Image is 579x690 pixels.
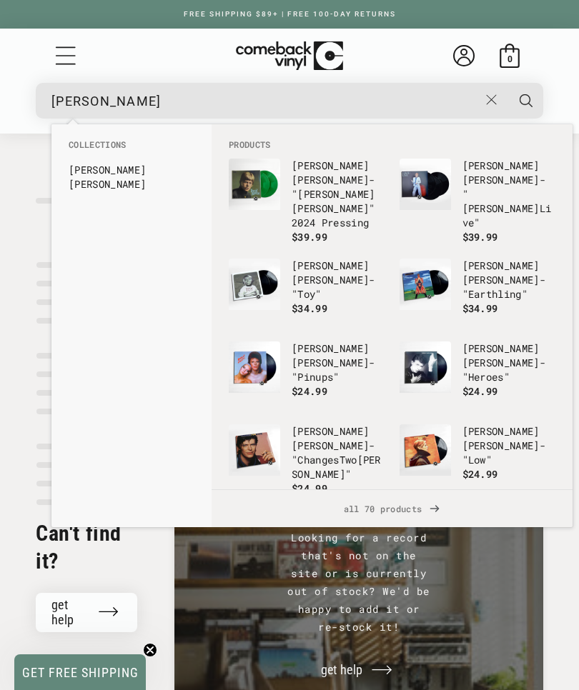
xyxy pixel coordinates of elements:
div: Collections [51,124,212,203]
span: $39.99 [462,230,498,244]
b: [PERSON_NAME] [462,341,540,355]
a: [PERSON_NAME] [PERSON_NAME] [69,163,194,191]
b: [PERSON_NAME] [462,259,540,272]
img: David Bowie - "Earthling" [400,259,451,310]
summary: Menu [54,44,78,68]
span: all 70 products [223,490,561,527]
li: products: David Bowie - "Toy" [222,251,392,334]
li: products: David Bowie - "Earthling" [392,251,563,334]
li: products: David Bowie - "David Live" [392,151,563,251]
span: 0 [508,54,513,64]
b: [PERSON_NAME] [292,173,369,186]
img: David Bowie - "Toy" [229,259,280,310]
span: $24.99 [462,467,498,481]
span: $24.99 [292,384,327,398]
li: Products [222,139,563,151]
a: FREE SHIPPING $89+ | FREE 100-DAY RETURNS [169,10,410,18]
b: [PERSON_NAME] [462,273,540,286]
b: [PERSON_NAME] [292,341,369,355]
img: David Bowie - "Heroes" [400,341,451,393]
span: $24.99 [462,384,498,398]
b: [PERSON_NAME] [69,177,146,191]
a: David Bowie - "Low" [PERSON_NAME] [PERSON_NAME]- "Low" $24.99 [400,424,556,493]
b: [PERSON_NAME] [462,201,540,215]
a: get help [36,593,137,632]
li: products: David Bowie - "Heroes" [392,334,563,417]
b: [PERSON_NAME] [292,159,369,172]
li: products: David Bowie - "Pinups" [222,334,392,417]
li: products: David Bowie - "David Bowie" 2024 Pressing [222,151,392,251]
div: Products [212,124,573,489]
b: [PERSON_NAME] [292,201,369,215]
b: [PERSON_NAME] [292,273,369,286]
a: David Bowie - "Earthling" [PERSON_NAME] [PERSON_NAME]- "Earthling" $34.99 [400,259,556,327]
p: - " Live" [462,159,556,230]
b: [PERSON_NAME] [292,356,369,369]
a: David Bowie - "Pinups" [PERSON_NAME] [PERSON_NAME]- "Pinups" $24.99 [229,341,385,410]
p: - " " 2024 Pressing [292,159,385,230]
input: When autocomplete results are available use up and down arrows to review and enter to select [51,86,479,116]
b: [PERSON_NAME] [462,356,540,369]
a: David Bowie - "Toy" [PERSON_NAME] [PERSON_NAME]- "Toy" $34.99 [229,259,385,327]
p: - "Toy" [292,259,385,301]
span: $39.99 [292,230,327,244]
li: Collections [61,139,202,159]
li: products: David Bowie - "Low" [392,417,563,500]
b: [PERSON_NAME] [292,259,369,272]
a: all 70 products [212,490,573,527]
button: Close [478,84,505,116]
p: - "Low" [462,424,556,467]
img: David Bowie - "Pinups" [229,341,280,393]
div: GET FREE SHIPPINGClose teaser [14,654,146,690]
img: David Bowie - "Low" [400,424,451,476]
p: - "Heroes" [462,341,556,384]
li: collections: David Bowie [61,159,202,196]
button: Search [508,83,545,119]
a: David Bowie - "David Bowie" 2024 Pressing [PERSON_NAME] [PERSON_NAME]- "[PERSON_NAME] [PERSON_NAM... [229,159,385,244]
span: $34.99 [462,301,498,315]
li: products: David Bowie - "ChangesTwoBowie" [222,417,392,503]
img: David Bowie - "ChangesTwoBowie" [229,424,280,476]
b: [PERSON_NAME] [292,439,369,452]
b: [PERSON_NAME] [292,424,369,438]
img: David Bowie - "David Bowie" 2024 Pressing [229,159,280,210]
a: David Bowie - "David Live" [PERSON_NAME] [PERSON_NAME]- "[PERSON_NAME]Live" $39.99 [400,159,556,244]
span: GET FREE SHIPPING [22,665,139,680]
span: $34.99 [292,301,327,315]
div: View All [212,489,573,527]
img: ComebackVinyl.com [236,41,343,71]
span: $24.99 [292,481,327,495]
a: get help [305,651,413,690]
a: David Bowie - "Heroes" [PERSON_NAME] [PERSON_NAME]- "Heroes" $24.99 [400,341,556,410]
b: [PERSON_NAME] [297,187,375,201]
p: - "ChangesTwo " [292,424,385,481]
p: - "Earthling" [462,259,556,301]
a: David Bowie - "ChangesTwoBowie" [PERSON_NAME] [PERSON_NAME]- "ChangesTwo[PERSON_NAME]" $24.99 [229,424,385,496]
b: [PERSON_NAME] [462,159,540,172]
p: Looking for a record that's not on the site or is currently out of stock? We'd be happy to add it... [284,529,433,636]
b: [PERSON_NAME] [462,424,540,438]
b: [PERSON_NAME] [462,173,540,186]
p: - "Pinups" [292,341,385,384]
div: Search [36,83,543,119]
b: [PERSON_NAME] [292,453,381,481]
img: David Bowie - "David Live" [400,159,451,210]
b: [PERSON_NAME] [69,163,146,176]
b: [PERSON_NAME] [462,439,540,452]
button: Close teaser [143,643,157,657]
